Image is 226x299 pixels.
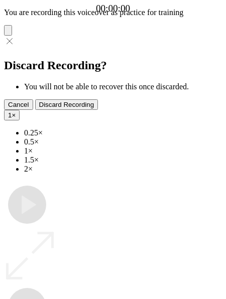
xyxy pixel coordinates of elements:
button: Discard Recording [35,99,98,110]
span: 1 [8,111,12,119]
button: 1× [4,110,20,120]
h2: Discard Recording? [4,59,222,72]
a: 00:00:00 [96,3,130,14]
button: Cancel [4,99,33,110]
li: 0.5× [24,137,222,146]
li: 1.5× [24,156,222,165]
p: You are recording this voiceover as practice for training [4,8,222,17]
li: 0.25× [24,128,222,137]
li: You will not be able to recover this once discarded. [24,82,222,91]
li: 2× [24,165,222,174]
li: 1× [24,146,222,156]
